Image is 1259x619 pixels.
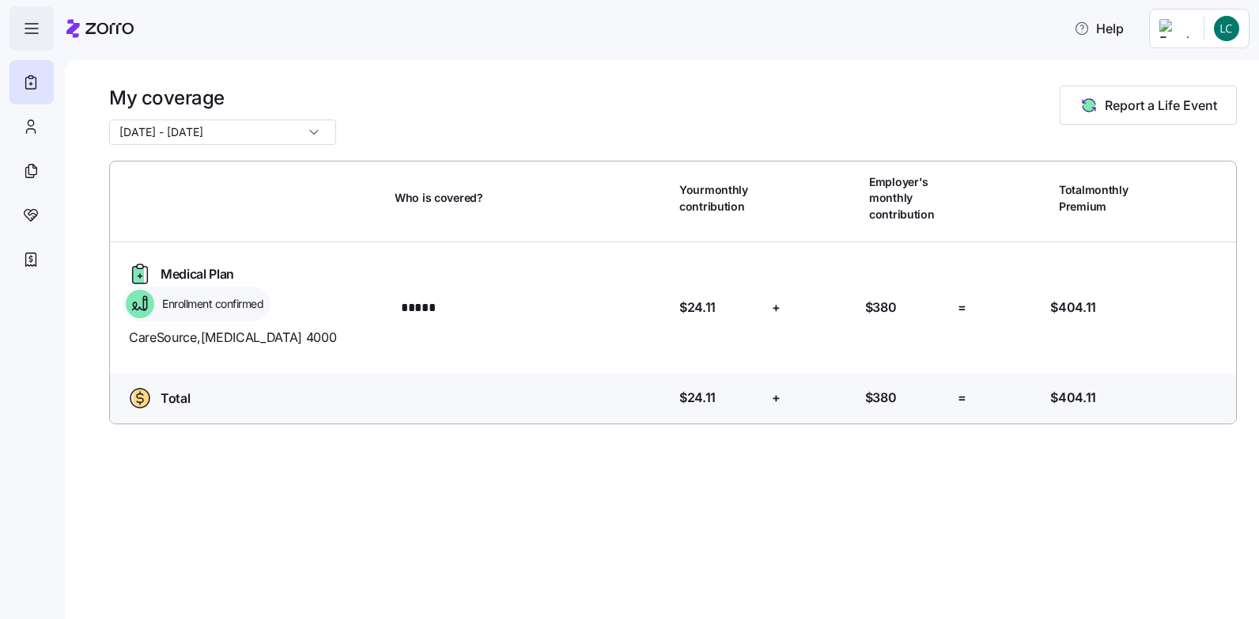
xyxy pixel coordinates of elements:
span: Enrollment confirmed [157,296,263,312]
span: $404.11 [1050,388,1096,408]
span: $404.11 [1050,298,1096,317]
button: Help [1061,13,1136,44]
span: Who is covered? [395,190,483,206]
img: aa08532ec09fb9adffadff08c74dbd86 [1214,16,1239,41]
span: Total monthly Premium [1059,182,1141,215]
span: + [772,388,781,408]
span: $24.11 [679,388,716,408]
span: Help [1074,19,1124,38]
span: Total [161,389,190,408]
span: $24.11 [679,298,716,317]
span: $380 [865,388,897,408]
span: + [772,298,781,317]
span: CareSource , [MEDICAL_DATA] 4000 [129,328,382,347]
span: = [958,298,966,317]
span: Employer's monthly contribution [869,174,951,222]
button: Report a Life Event [1060,85,1237,125]
span: $380 [865,298,897,317]
h1: My coverage [109,85,336,110]
img: Employer logo [1159,19,1191,38]
span: Report a Life Event [1105,96,1217,115]
span: Medical Plan [161,264,234,284]
span: = [958,388,966,408]
span: Your monthly contribution [679,182,762,215]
